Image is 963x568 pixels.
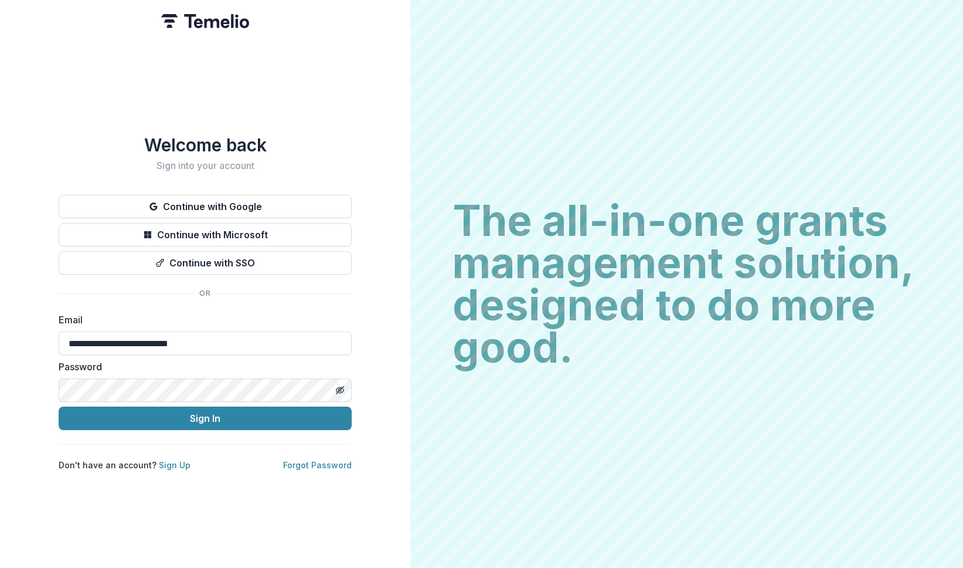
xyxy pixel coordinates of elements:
[59,313,345,327] label: Email
[59,459,190,471] p: Don't have an account?
[159,460,190,470] a: Sign Up
[59,160,352,171] h2: Sign into your account
[283,460,352,470] a: Forgot Password
[331,381,349,400] button: Toggle password visibility
[161,14,249,28] img: Temelio
[59,223,352,246] button: Continue with Microsoft
[59,407,352,430] button: Sign In
[59,134,352,155] h1: Welcome back
[59,195,352,218] button: Continue with Google
[59,251,352,275] button: Continue with SSO
[59,360,345,374] label: Password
